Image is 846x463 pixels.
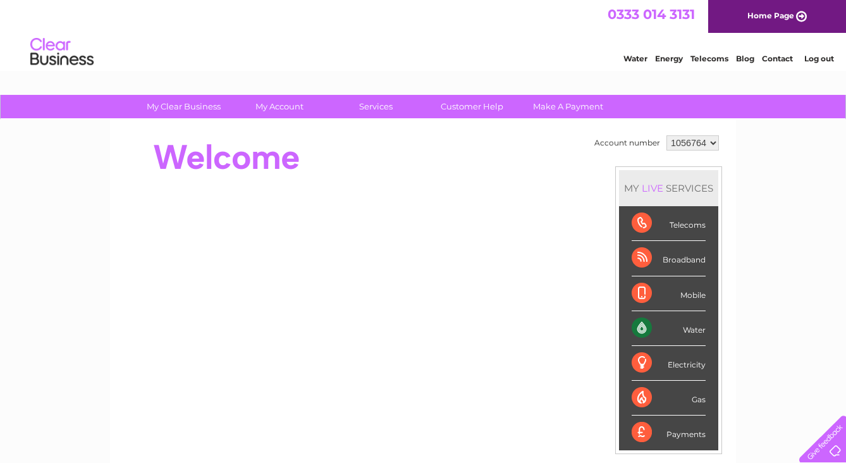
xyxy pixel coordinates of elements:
[619,170,718,206] div: MY SERVICES
[736,54,754,63] a: Blog
[632,416,706,450] div: Payments
[125,7,723,61] div: Clear Business is a trading name of Verastar Limited (registered in [GEOGRAPHIC_DATA] No. 3667643...
[591,132,663,154] td: Account number
[608,6,695,22] a: 0333 014 3131
[324,95,428,118] a: Services
[516,95,620,118] a: Make A Payment
[632,241,706,276] div: Broadband
[632,311,706,346] div: Water
[632,276,706,311] div: Mobile
[632,381,706,416] div: Gas
[623,54,647,63] a: Water
[690,54,728,63] a: Telecoms
[655,54,683,63] a: Energy
[420,95,524,118] a: Customer Help
[762,54,793,63] a: Contact
[632,346,706,381] div: Electricity
[30,33,94,71] img: logo.png
[804,54,834,63] a: Log out
[132,95,236,118] a: My Clear Business
[639,182,666,194] div: LIVE
[632,206,706,241] div: Telecoms
[228,95,332,118] a: My Account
